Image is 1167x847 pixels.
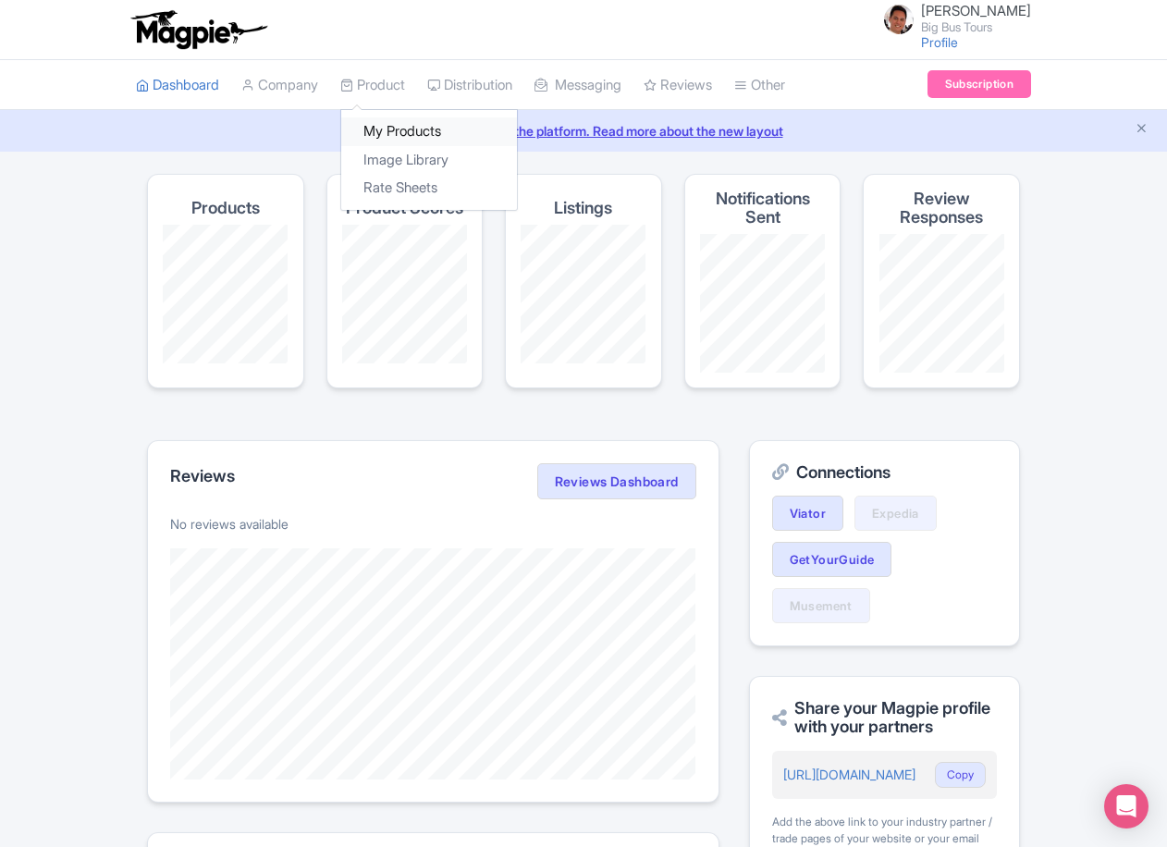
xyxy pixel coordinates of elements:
[534,60,621,111] a: Messaging
[921,2,1031,19] span: [PERSON_NAME]
[427,60,512,111] a: Distribution
[700,190,826,227] h4: Notifications Sent
[873,4,1031,33] a: [PERSON_NAME] Big Bus Tours
[11,121,1156,141] a: We made some updates to the platform. Read more about the new layout
[854,496,937,531] a: Expedia
[772,588,870,623] a: Musement
[772,496,843,531] a: Viator
[170,514,696,534] p: No reviews available
[772,699,997,736] h2: Share your Magpie profile with your partners
[935,762,986,788] button: Copy
[1104,784,1149,829] div: Open Intercom Messenger
[136,60,219,111] a: Dashboard
[341,146,517,175] a: Image Library
[878,190,1004,227] h4: Review Responses
[341,174,517,203] a: Rate Sheets
[554,199,612,217] h4: Listings
[772,463,997,482] h2: Connections
[772,542,892,577] a: GetYourGuide
[1135,119,1149,141] button: Close announcement
[241,60,318,111] a: Company
[170,467,235,485] h2: Reviews
[783,767,915,782] a: [URL][DOMAIN_NAME]
[340,60,405,111] a: Product
[734,60,785,111] a: Other
[191,199,260,217] h4: Products
[921,34,958,50] a: Profile
[537,463,696,500] a: Reviews Dashboard
[346,199,463,217] h4: Product Scores
[127,9,270,50] img: logo-ab69f6fb50320c5b225c76a69d11143b.png
[644,60,712,111] a: Reviews
[927,70,1031,98] a: Subscription
[341,117,517,146] a: My Products
[921,21,1031,33] small: Big Bus Tours
[884,5,914,34] img: ww8ahpxye42srrrugrao.jpg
